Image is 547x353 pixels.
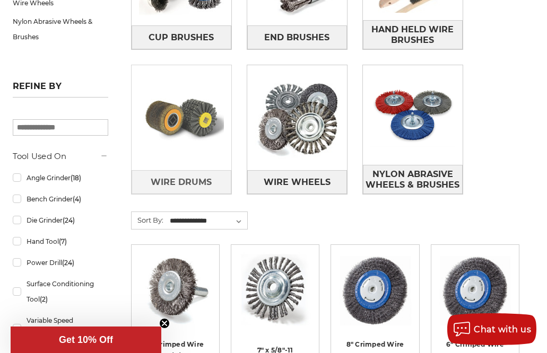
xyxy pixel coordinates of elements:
a: Variable Speed Polisher [13,311,108,345]
a: Bench Grinder [13,190,108,208]
img: Crimped Wire Wheel with Shank Non Magnetic [139,252,212,325]
button: Chat with us [447,313,536,345]
span: (2) [40,295,48,303]
img: Wire Wheels [247,68,347,167]
a: Power Drill [13,253,108,272]
h5: Tool Used On [13,150,108,163]
select: Sort By: [168,213,247,229]
button: Close teaser [159,318,170,329]
span: End Brushes [264,29,329,47]
span: Cup Brushes [149,29,214,47]
span: (18) [71,174,81,182]
img: Nylon Abrasive Wheels & Brushes [363,65,463,165]
img: 8" Crimped Wire Wheel for Pedestal Grinder [338,256,411,325]
span: Get 10% Off [59,334,113,345]
a: Surface Conditioning Tool [13,275,108,308]
a: Wire Drums [132,170,231,194]
span: (7) [59,237,67,245]
span: Wire Drums [151,173,212,191]
a: Angle Grinder [13,169,108,187]
span: (4) [73,195,81,203]
span: Chat with us [474,324,531,334]
img: Wire Drums [132,68,231,167]
span: Wire Wheels [264,173,331,191]
h5: Refine by [13,81,108,98]
label: Sort By: [132,212,163,228]
img: 6" Crimped Wire Wheel for Pedestal Grinder [439,256,511,325]
a: Hand Tool [13,232,108,251]
a: 8" Crimped Wire Wheel for Pedestal Grinder [338,252,411,325]
a: Nylon Abrasive Wheels & Brushes [363,165,463,194]
a: Die Grinder [13,211,108,230]
a: Cup Brushes [132,25,231,49]
span: Nylon Abrasive Wheels & Brushes [363,165,462,194]
a: Nylon Abrasive Wheels & Brushes [13,12,108,46]
img: 7" x 5/8"-11 Stringer Bead Wire Wheel [239,252,311,325]
a: Wire Wheels [247,170,347,194]
span: (24) [63,216,75,224]
a: Hand Held Wire Brushes [363,20,463,49]
span: (24) [62,259,74,267]
a: End Brushes [247,25,347,49]
span: Hand Held Wire Brushes [363,21,462,49]
a: 6" Crimped Wire Wheel for Pedestal Grinder [439,252,511,325]
div: Get 10% OffClose teaser [11,326,161,353]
